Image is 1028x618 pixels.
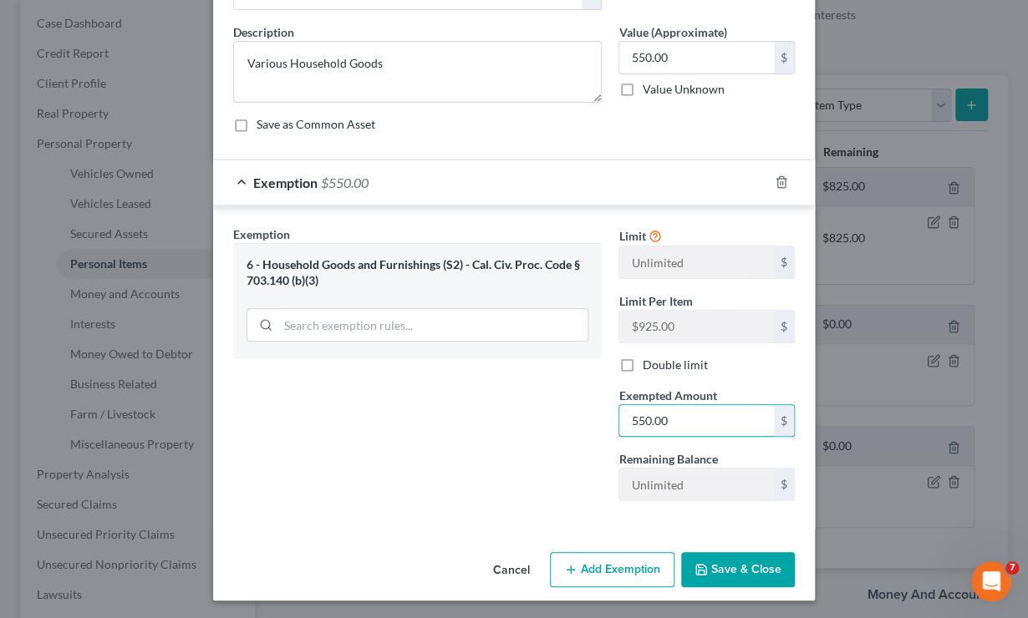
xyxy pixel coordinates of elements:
label: Save as Common Asset [257,116,375,133]
div: $ [774,42,794,73]
label: Value Unknown [642,81,724,98]
span: Description [233,25,294,39]
button: Cancel [480,554,543,587]
input: -- [619,246,774,278]
input: 0.00 [619,42,774,73]
label: Limit Per Item [618,292,692,310]
span: 7 [1005,561,1019,575]
label: Remaining Balance [618,450,717,468]
div: $ [774,246,794,278]
label: Double limit [642,357,707,373]
div: $ [774,405,794,437]
input: 0.00 [619,405,774,437]
label: Value (Approximate) [618,23,726,41]
div: $ [774,311,794,342]
button: Save & Close [681,552,795,587]
div: 6 - Household Goods and Furnishings (S2) - Cal. Civ. Proc. Code § 703.140 (b)(3) [247,257,588,288]
iframe: Intercom live chat [971,561,1011,601]
span: Exemption [253,175,318,190]
div: $ [774,469,794,500]
span: Exempted Amount [618,388,716,403]
input: Search exemption rules... [278,309,588,341]
span: Exemption [233,227,290,241]
button: Add Exemption [550,552,674,587]
span: $550.00 [321,175,369,190]
input: -- [619,311,774,342]
input: -- [619,469,774,500]
span: Limit [618,229,645,243]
